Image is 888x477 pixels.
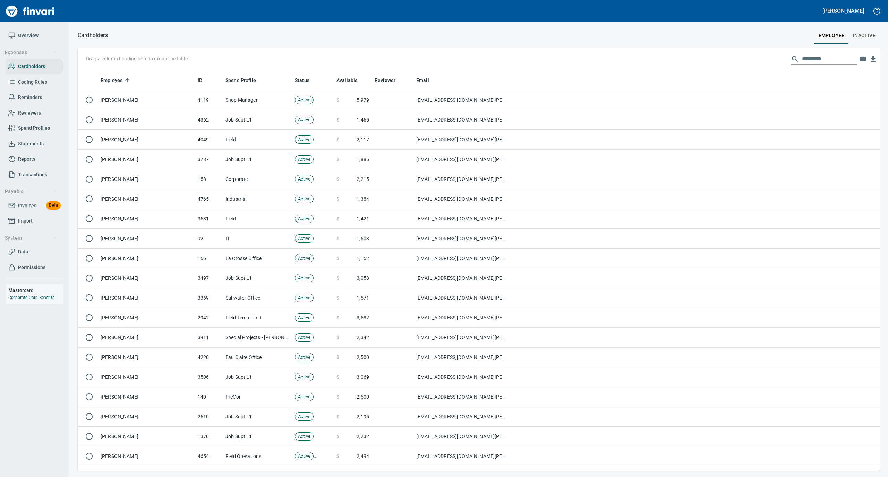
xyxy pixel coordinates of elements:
[413,130,511,150] td: [EMAIL_ADDRESS][DOMAIN_NAME][PERSON_NAME]
[357,354,369,361] span: 2,500
[78,31,108,40] p: Cardholders
[375,76,404,84] span: Reviewer
[98,209,195,229] td: [PERSON_NAME]
[336,97,339,103] span: $
[413,288,511,308] td: [EMAIL_ADDRESS][DOMAIN_NAME][PERSON_NAME]
[2,46,60,59] button: Expenses
[223,288,292,308] td: Stillwater Office
[195,427,223,446] td: 1370
[357,393,369,400] span: 2,500
[295,136,313,143] span: Active
[4,3,56,19] img: Finvari
[98,446,195,466] td: [PERSON_NAME]
[98,229,195,249] td: [PERSON_NAME]
[336,76,367,84] span: Available
[357,215,369,222] span: 1,421
[295,315,313,321] span: Active
[98,110,195,130] td: [PERSON_NAME]
[357,453,369,460] span: 2,494
[223,387,292,407] td: PreCon
[821,6,866,16] button: [PERSON_NAME]
[413,367,511,387] td: [EMAIL_ADDRESS][DOMAIN_NAME][PERSON_NAME]
[18,155,35,164] span: Reports
[195,169,223,189] td: 158
[416,76,438,84] span: Email
[413,328,511,348] td: [EMAIL_ADDRESS][DOMAIN_NAME][PERSON_NAME]
[357,255,369,262] span: 1,152
[413,268,511,288] td: [EMAIL_ADDRESS][DOMAIN_NAME][PERSON_NAME]
[195,189,223,209] td: 4765
[336,215,339,222] span: $
[819,31,845,40] span: employee
[223,90,292,110] td: Shop Manager
[46,201,61,209] span: Beta
[375,76,395,84] span: Reviewer
[223,169,292,189] td: Corporate
[295,196,313,202] span: Active
[98,130,195,150] td: [PERSON_NAME]
[195,367,223,387] td: 3506
[101,76,132,84] span: Employee
[18,248,28,256] span: Data
[295,275,313,282] span: Active
[18,78,47,86] span: Coding Rules
[8,295,54,300] a: Corporate Card Benefits
[416,76,429,84] span: Email
[413,427,511,446] td: [EMAIL_ADDRESS][DOMAIN_NAME][PERSON_NAME]
[413,308,511,328] td: [EMAIL_ADDRESS][DOMAIN_NAME][PERSON_NAME]
[195,130,223,150] td: 4049
[195,348,223,367] td: 4220
[195,90,223,110] td: 4119
[195,387,223,407] td: 140
[295,117,313,123] span: Active
[314,453,333,460] span: Mailed
[6,105,63,121] a: Reviewers
[413,110,511,130] td: [EMAIL_ADDRESS][DOMAIN_NAME][PERSON_NAME]
[336,176,339,183] span: $
[198,76,211,84] span: ID
[223,209,292,229] td: Field
[8,286,63,294] h6: Mastercard
[98,189,195,209] td: [PERSON_NAME]
[413,407,511,427] td: [EMAIL_ADDRESS][DOMAIN_NAME][PERSON_NAME]
[295,374,313,380] span: Active
[413,209,511,229] td: [EMAIL_ADDRESS][DOMAIN_NAME][PERSON_NAME]
[18,62,45,71] span: Cardholders
[98,288,195,308] td: [PERSON_NAME]
[78,31,108,40] nav: breadcrumb
[223,328,292,348] td: Special Projects - [PERSON_NAME]
[225,76,265,84] span: Spend Profile
[357,413,369,420] span: 2,195
[223,367,292,387] td: Job Supt L1
[336,413,339,420] span: $
[223,229,292,249] td: IT
[336,433,339,440] span: $
[413,446,511,466] td: [EMAIL_ADDRESS][DOMAIN_NAME][PERSON_NAME]
[5,48,57,57] span: Expenses
[336,255,339,262] span: $
[822,7,864,15] h5: [PERSON_NAME]
[223,407,292,427] td: Job Supt L1
[295,354,313,361] span: Active
[195,308,223,328] td: 2942
[18,124,50,133] span: Spend Profiles
[223,427,292,446] td: Job Supt L1
[98,427,195,446] td: [PERSON_NAME]
[295,394,313,400] span: Active
[18,140,44,148] span: Statements
[98,348,195,367] td: [PERSON_NAME]
[98,268,195,288] td: [PERSON_NAME]
[295,433,313,440] span: Active
[295,97,313,103] span: Active
[223,249,292,268] td: La Crosse Office
[336,314,339,321] span: $
[357,116,369,123] span: 1,465
[223,268,292,288] td: Job Supt L1
[357,136,369,143] span: 2,117
[295,76,309,84] span: Status
[295,255,313,262] span: Active
[6,213,63,229] a: Import
[357,97,369,103] span: 5,979
[295,295,313,301] span: Active
[853,31,876,40] span: Inactive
